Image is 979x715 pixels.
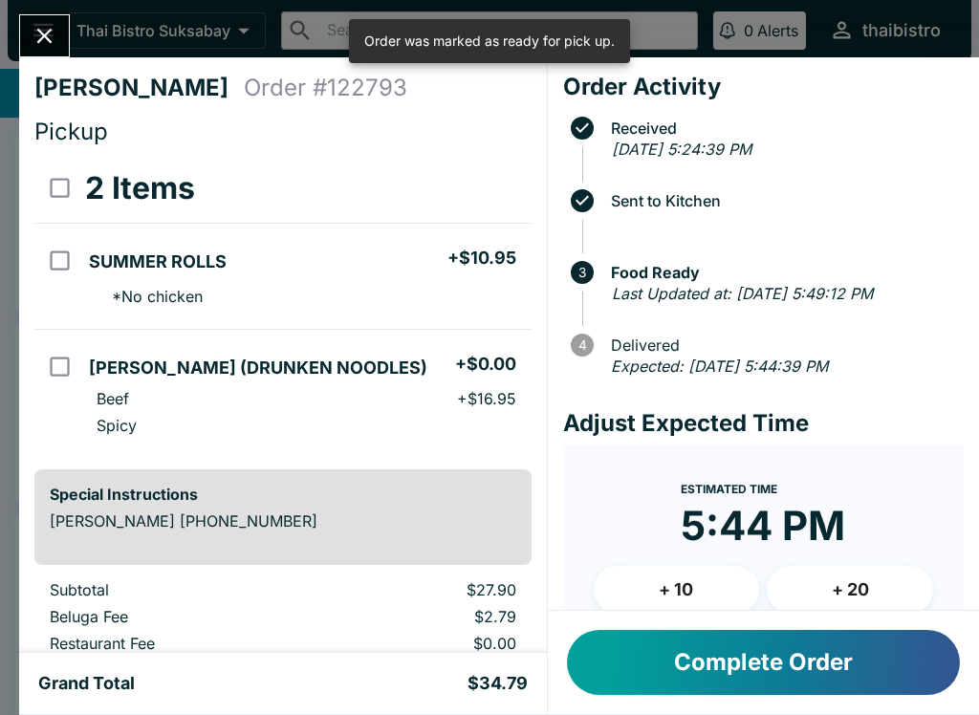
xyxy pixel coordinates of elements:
span: Sent to Kitchen [601,192,964,209]
p: $0.00 [333,634,516,653]
h4: Order # 122793 [244,74,407,102]
div: Order was marked as ready for pick up. [364,25,615,57]
p: + $16.95 [457,389,516,408]
em: Expected: [DATE] 5:44:39 PM [611,357,828,376]
h5: Grand Total [38,672,135,695]
span: Estimated Time [681,482,777,496]
button: Close [20,15,69,56]
h5: + $0.00 [455,353,516,376]
p: Beluga Fee [50,607,302,626]
button: Complete Order [567,630,960,695]
h4: [PERSON_NAME] [34,74,244,102]
table: orders table [34,154,532,454]
span: Food Ready [601,264,964,281]
button: + 20 [767,566,933,614]
h5: $34.79 [468,672,528,695]
p: $2.79 [333,607,516,626]
p: * No chicken [97,287,203,306]
p: Subtotal [50,580,302,599]
span: Received [601,119,964,137]
h6: Special Instructions [50,485,516,504]
span: Pickup [34,118,108,145]
em: [DATE] 5:24:39 PM [612,140,751,159]
p: Beef [97,389,129,408]
time: 5:44 PM [681,501,845,551]
h4: Order Activity [563,73,964,101]
h4: Adjust Expected Time [563,409,964,438]
p: Restaurant Fee [50,634,302,653]
text: 4 [577,337,586,353]
h5: [PERSON_NAME] (DRUNKEN NOODLES) [89,357,427,379]
span: Delivered [601,336,964,354]
h5: SUMMER ROLLS [89,250,227,273]
p: $27.90 [333,580,516,599]
button: + 10 [594,566,760,614]
text: 3 [578,265,586,280]
h5: + $10.95 [447,247,516,270]
h3: 2 Items [85,169,195,207]
em: Last Updated at: [DATE] 5:49:12 PM [612,284,873,303]
table: orders table [34,580,532,714]
p: Spicy [97,416,137,435]
p: [PERSON_NAME] [PHONE_NUMBER] [50,511,516,531]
